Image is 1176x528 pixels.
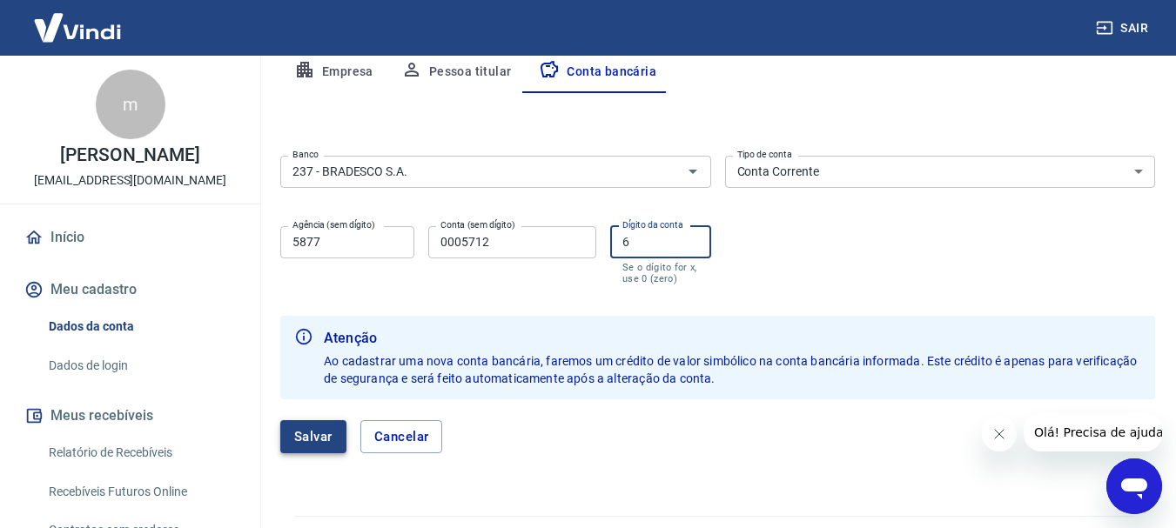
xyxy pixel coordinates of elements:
button: Meu cadastro [21,271,239,309]
iframe: Mensagem da empresa [1024,413,1162,451]
p: [PERSON_NAME] [60,146,199,164]
a: Início [21,218,239,257]
button: Pessoa titular [387,51,526,93]
a: Recebíveis Futuros Online [42,474,239,510]
label: Conta (sem dígito) [440,218,515,231]
label: Agência (sem dígito) [292,218,375,231]
label: Dígito da conta [622,218,683,231]
button: Empresa [280,51,387,93]
b: Atenção [324,328,1141,349]
div: m [96,70,165,139]
span: Ao cadastrar uma nova conta bancária, faremos um crédito de valor simbólico na conta bancária inf... [324,354,1139,385]
p: Se o dígito for x, use 0 (zero) [622,262,699,284]
img: Vindi [21,1,134,54]
p: [EMAIL_ADDRESS][DOMAIN_NAME] [34,171,226,190]
label: Banco [292,148,319,161]
button: Abrir [681,159,705,184]
button: Salvar [280,420,346,453]
a: Dados da conta [42,309,239,344]
iframe: Botão para abrir a janela de mensagens [1106,458,1162,514]
span: Olá! Precisa de ajuda? [10,12,146,26]
a: Relatório de Recebíveis [42,435,239,471]
button: Sair [1092,12,1155,44]
button: Conta bancária [525,51,670,93]
button: Cancelar [360,420,443,453]
label: Tipo de conta [737,148,792,161]
button: Meus recebíveis [21,397,239,435]
iframe: Fechar mensagem [982,417,1017,451]
a: Dados de login [42,348,239,384]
